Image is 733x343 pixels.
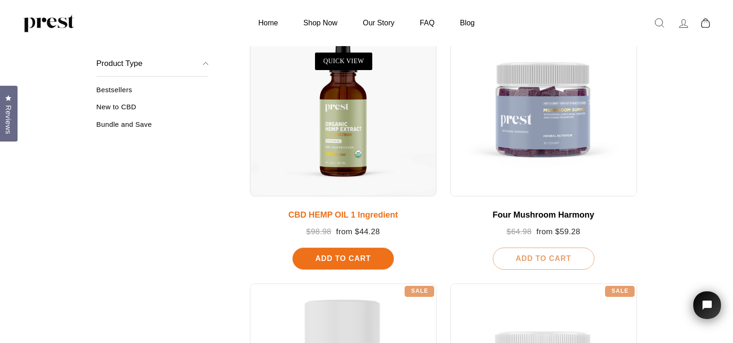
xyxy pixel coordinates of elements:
[351,14,406,32] a: Our Story
[250,10,436,269] a: CBD HEMP OIL 1 Ingredient $98.98 from $44.28 Add To Cart
[460,210,628,220] div: Four Mushroom Harmony
[460,227,628,237] div: from $59.28
[605,286,635,297] div: Sale
[97,103,209,118] a: New to CBD
[448,14,486,32] a: Blog
[681,278,733,343] iframe: Tidio Chat
[2,105,14,134] span: Reviews
[259,210,427,220] div: CBD HEMP OIL 1 Ingredient
[507,227,532,236] span: $64.98
[405,286,434,297] div: Sale
[247,14,486,32] ul: Primary
[315,254,371,262] span: Add To Cart
[97,86,209,101] a: Bestsellers
[515,254,571,262] span: Add To Cart
[97,51,209,77] button: Product Type
[306,227,331,236] span: $98.98
[292,14,349,32] a: Shop Now
[259,227,427,237] div: from $44.28
[23,14,74,32] img: PREST ORGANICS
[408,14,446,32] a: FAQ
[315,53,372,70] a: QUICK VIEW
[247,14,290,32] a: Home
[97,120,209,135] a: Bundle and Save
[450,10,637,269] a: Four Mushroom Harmony $64.98 from $59.28 Add To Cart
